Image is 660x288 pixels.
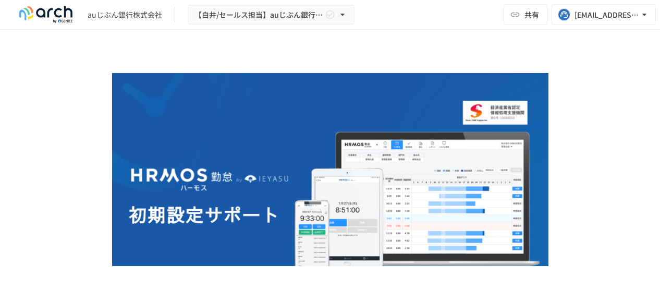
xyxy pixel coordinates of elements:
[575,8,639,21] div: [EMAIL_ADDRESS][DOMAIN_NAME]
[188,5,355,25] button: 【白井/セールス担当】auじぶん銀行株式会社様_初期設定サポート
[504,4,547,25] button: 共有
[13,6,79,23] img: logo-default@2x-9cf2c760.svg
[88,9,162,20] div: auじぶん銀行株式会社
[194,8,323,21] span: 【白井/セールス担当】auじぶん銀行株式会社様_初期設定サポート
[552,4,656,25] button: [EMAIL_ADDRESS][DOMAIN_NAME]
[112,73,548,287] img: GdztLVQAPnGLORo409ZpmnRQckwtTrMz8aHIKJZF2AQ
[524,9,539,20] span: 共有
